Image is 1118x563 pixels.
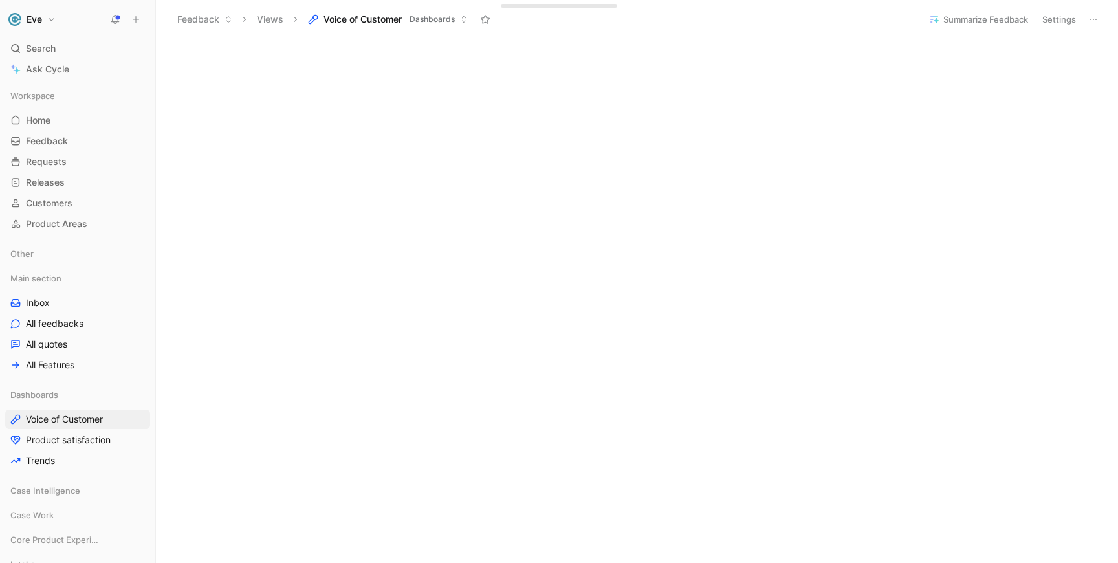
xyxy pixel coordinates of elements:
[5,244,150,263] div: Other
[323,13,402,26] span: Voice of Customer
[5,530,150,553] div: Core Product Experience
[26,454,55,467] span: Trends
[5,214,150,234] a: Product Areas
[10,484,80,497] span: Case Intelligence
[26,61,69,77] span: Ask Cycle
[26,176,65,189] span: Releases
[10,509,54,522] span: Case Work
[26,413,103,426] span: Voice of Customer
[5,193,150,213] a: Customers
[26,296,50,309] span: Inbox
[5,385,150,404] div: Dashboards
[10,388,58,401] span: Dashboards
[410,13,455,26] span: Dashboards
[5,355,150,375] a: All Features
[5,269,150,288] div: Main section
[5,530,150,549] div: Core Product Experience
[26,41,56,56] span: Search
[5,111,150,130] a: Home
[171,10,238,29] button: Feedback
[5,451,150,470] a: Trends
[5,385,150,470] div: DashboardsVoice of CustomerProduct satisfactionTrends
[251,10,289,29] button: Views
[5,314,150,333] a: All feedbacks
[5,39,150,58] div: Search
[5,244,150,267] div: Other
[5,481,150,500] div: Case Intelligence
[923,10,1034,28] button: Summarize Feedback
[5,10,59,28] button: EveEve
[5,86,150,105] div: Workspace
[26,317,83,330] span: All feedbacks
[5,505,150,525] div: Case Work
[10,247,34,260] span: Other
[302,10,474,29] button: Voice of CustomerDashboards
[26,434,111,447] span: Product satisfaction
[5,481,150,504] div: Case Intelligence
[5,505,150,529] div: Case Work
[5,335,150,354] a: All quotes
[5,410,150,429] a: Voice of Customer
[26,217,87,230] span: Product Areas
[5,173,150,192] a: Releases
[5,430,150,450] a: Product satisfaction
[26,155,67,168] span: Requests
[5,293,150,313] a: Inbox
[5,60,150,79] a: Ask Cycle
[10,89,55,102] span: Workspace
[26,135,68,148] span: Feedback
[26,338,67,351] span: All quotes
[8,13,21,26] img: Eve
[26,359,74,371] span: All Features
[10,533,99,546] span: Core Product Experience
[5,269,150,375] div: Main sectionInboxAll feedbacksAll quotesAll Features
[10,272,61,285] span: Main section
[26,197,72,210] span: Customers
[26,114,50,127] span: Home
[1036,10,1082,28] button: Settings
[5,152,150,171] a: Requests
[5,131,150,151] a: Feedback
[27,14,42,25] h1: Eve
